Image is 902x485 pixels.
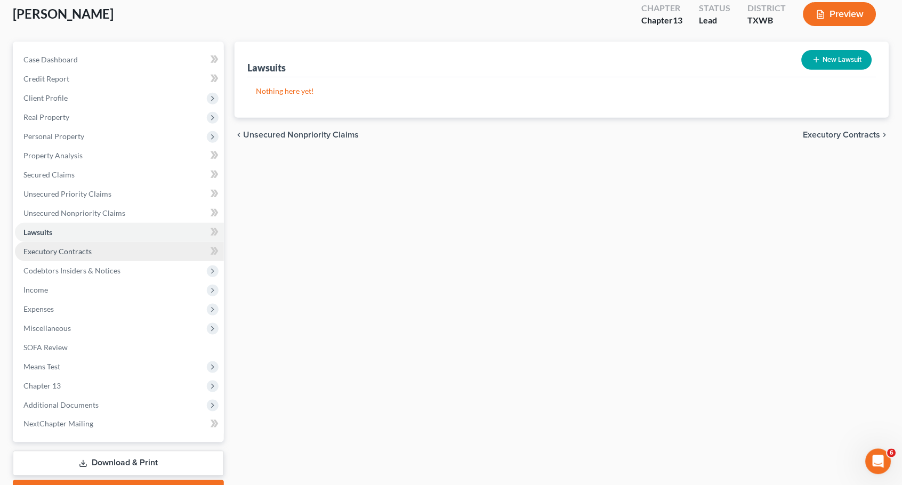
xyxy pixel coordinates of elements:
button: New Lawsuit [802,50,872,70]
a: Credit Report [15,69,224,88]
span: [PERSON_NAME] [13,6,114,21]
div: Chapter [641,2,682,14]
span: Executory Contracts [23,247,92,256]
span: 13 [673,15,682,25]
div: TXWB [748,14,786,27]
div: Lead [699,14,731,27]
i: chevron_right [881,131,889,139]
a: Secured Claims [15,165,224,184]
span: Means Test [23,362,60,371]
button: chevron_left Unsecured Nonpriority Claims [235,131,359,139]
span: Unsecured Priority Claims [23,189,111,198]
div: District [748,2,786,14]
button: Executory Contracts chevron_right [803,131,889,139]
span: Chapter 13 [23,381,61,390]
span: Codebtors Insiders & Notices [23,266,120,275]
span: Miscellaneous [23,324,71,333]
span: Case Dashboard [23,55,78,64]
button: Preview [803,2,876,26]
span: SOFA Review [23,343,68,352]
span: NextChapter Mailing [23,419,93,429]
a: NextChapter Mailing [15,415,224,434]
span: Credit Report [23,74,69,83]
a: Unsecured Priority Claims [15,184,224,204]
a: Executory Contracts [15,242,224,261]
span: Additional Documents [23,400,99,409]
a: SOFA Review [15,338,224,357]
span: Personal Property [23,132,84,141]
span: Real Property [23,112,69,122]
a: Property Analysis [15,146,224,165]
a: Case Dashboard [15,50,224,69]
span: Client Profile [23,93,68,102]
a: Lawsuits [15,223,224,242]
div: Status [699,2,731,14]
p: Nothing here yet! [256,86,868,96]
span: Lawsuits [23,228,52,237]
iframe: Intercom live chat [866,449,891,474]
span: Unsecured Nonpriority Claims [23,208,125,217]
i: chevron_left [235,131,243,139]
a: Unsecured Nonpriority Claims [15,204,224,223]
span: Income [23,285,48,294]
div: Lawsuits [247,61,286,74]
span: 6 [888,449,896,457]
span: Unsecured Nonpriority Claims [243,131,359,139]
a: Download & Print [13,451,224,476]
div: Chapter [641,14,682,27]
span: Executory Contracts [803,131,881,139]
span: Property Analysis [23,151,83,160]
span: Secured Claims [23,170,75,179]
span: Expenses [23,304,54,313]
